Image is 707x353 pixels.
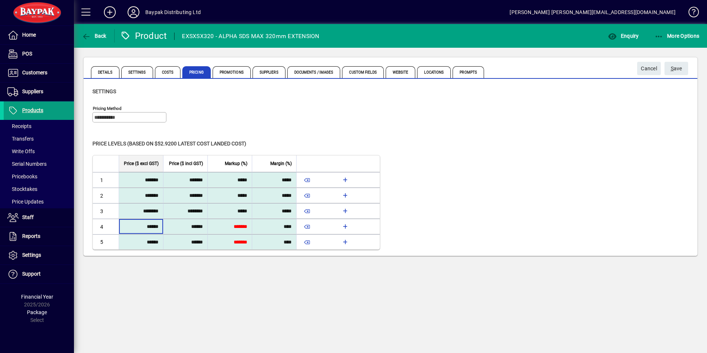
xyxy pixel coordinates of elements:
[122,6,145,19] button: Profile
[4,208,74,227] a: Staff
[4,246,74,265] a: Settings
[653,29,701,43] button: More Options
[225,159,247,168] span: Markup (%)
[4,64,74,82] a: Customers
[121,66,153,78] span: Settings
[4,227,74,246] a: Reports
[4,26,74,44] a: Home
[22,32,36,38] span: Home
[27,309,47,315] span: Package
[671,63,682,75] span: ave
[74,29,115,43] app-page-header-button: Back
[22,214,34,220] span: Staff
[7,199,44,205] span: Price Updates
[4,195,74,208] a: Price Updates
[21,294,53,300] span: Financial Year
[453,66,484,78] span: Prompts
[182,66,211,78] span: Pricing
[253,66,285,78] span: Suppliers
[7,136,34,142] span: Transfers
[93,234,119,249] td: 5
[155,66,181,78] span: Costs
[22,252,41,258] span: Settings
[4,45,74,63] a: POS
[93,188,119,203] td: 2
[417,66,451,78] span: Locations
[182,30,319,42] div: EXSXSX320 - ALPHA SDS MAX 320mm EXTENSION
[608,33,639,39] span: Enquiry
[641,63,657,75] span: Cancel
[664,62,688,75] button: Save
[22,70,47,75] span: Customers
[91,66,119,78] span: Details
[22,51,32,57] span: POS
[93,172,119,188] td: 1
[22,88,43,94] span: Suppliers
[4,132,74,145] a: Transfers
[92,88,116,94] span: Settings
[7,174,37,179] span: Pricebooks
[7,148,35,154] span: Write Offs
[22,107,43,113] span: Products
[4,83,74,101] a: Suppliers
[683,1,698,26] a: Knowledge Base
[93,219,119,234] td: 4
[80,29,108,43] button: Back
[7,186,37,192] span: Stocktakes
[287,66,341,78] span: Documents / Images
[654,33,700,39] span: More Options
[606,29,640,43] button: Enquiry
[22,233,40,239] span: Reports
[4,170,74,183] a: Pricebooks
[93,106,122,111] mat-label: Pricing method
[92,141,246,147] span: Price levels (based on $52.9200 Latest cost landed cost)
[124,159,159,168] span: Price ($ excl GST)
[145,6,201,18] div: Baypak Distributing Ltd
[4,158,74,170] a: Serial Numbers
[4,265,74,283] a: Support
[386,66,416,78] span: Website
[7,161,47,167] span: Serial Numbers
[4,120,74,132] a: Receipts
[98,6,122,19] button: Add
[270,159,292,168] span: Margin (%)
[637,62,661,75] button: Cancel
[671,65,674,71] span: S
[4,145,74,158] a: Write Offs
[120,30,167,42] div: Product
[342,66,383,78] span: Custom Fields
[93,203,119,219] td: 3
[4,183,74,195] a: Stocktakes
[213,66,251,78] span: Promotions
[510,6,676,18] div: [PERSON_NAME] [PERSON_NAME][EMAIL_ADDRESS][DOMAIN_NAME]
[22,271,41,277] span: Support
[7,123,31,129] span: Receipts
[82,33,106,39] span: Back
[169,159,203,168] span: Price ($ incl GST)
